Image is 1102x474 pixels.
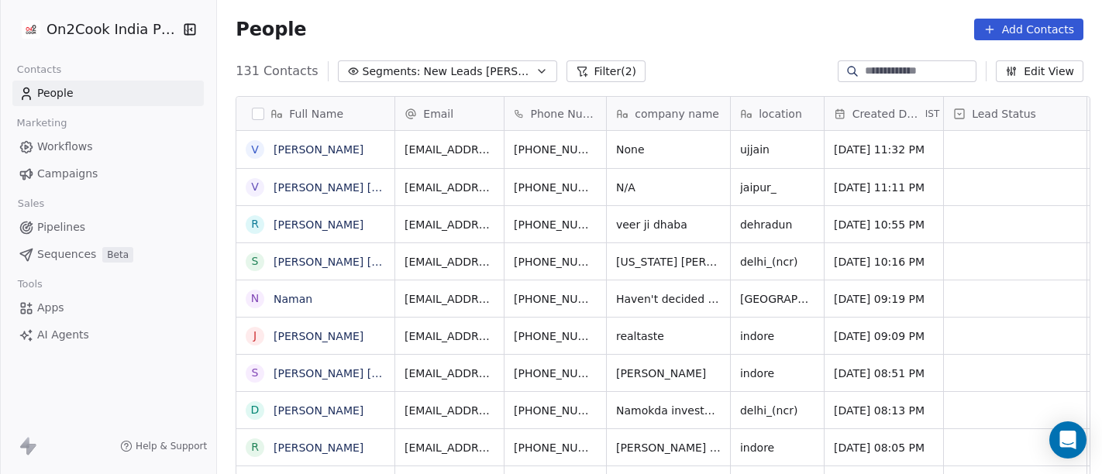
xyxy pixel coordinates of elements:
span: ujjain [740,142,814,157]
span: New Leads [PERSON_NAME] [424,64,532,80]
a: [PERSON_NAME] [274,218,363,231]
span: N/A [616,180,721,195]
span: [DATE] 11:11 PM [834,180,934,195]
span: [PHONE_NUMBER] [514,254,597,270]
span: Email [423,106,453,122]
span: veer ji dhaba [616,217,721,232]
span: 131 Contacts [236,62,318,81]
a: [PERSON_NAME] [274,330,363,342]
a: [PERSON_NAME] [PERSON_NAME] [274,367,457,380]
span: location [759,106,802,122]
a: People [12,81,204,106]
a: [PERSON_NAME] [PERSON_NAME] [274,181,457,194]
span: Campaigns [37,166,98,182]
div: Email [395,97,504,130]
span: Namokda investment [616,403,721,418]
span: [DATE] 10:55 PM [834,217,934,232]
span: [PHONE_NUMBER] [514,328,597,344]
a: Naman [274,293,312,305]
span: Segments: [363,64,421,80]
a: [PERSON_NAME] [274,143,363,156]
span: [EMAIL_ADDRESS][DOMAIN_NAME] [405,254,494,270]
div: R [251,439,259,455]
span: [EMAIL_ADDRESS][DOMAIN_NAME] [405,142,494,157]
span: Marketing [10,112,74,135]
a: Pipelines [12,215,204,240]
span: company name [635,106,719,122]
div: N [251,290,259,307]
span: [DATE] 11:32 PM [834,142,934,157]
span: [DATE] 09:19 PM [834,291,934,307]
a: Campaigns [12,161,204,187]
span: jaipur_ [740,180,814,195]
span: None [616,142,721,157]
span: [PHONE_NUMBER] [514,291,597,307]
span: On2Cook India Pvt. Ltd. [46,19,178,39]
span: [EMAIL_ADDRESS][DOMAIN_NAME] [405,403,494,418]
div: S [252,253,259,270]
span: [PHONE_NUMBER] [514,440,597,455]
span: Phone Number [530,106,597,122]
a: Apps [12,295,204,321]
span: [PERSON_NAME] [616,366,721,381]
div: D [251,402,260,418]
span: People [236,18,306,41]
a: [PERSON_NAME] [274,441,363,454]
a: [PERSON_NAME] [PERSON_NAME] [274,256,457,268]
span: [DATE] 08:51 PM [834,366,934,381]
a: [PERSON_NAME] [274,404,363,417]
div: Phone Number [505,97,606,130]
span: Help & Support [136,440,207,452]
span: [DATE] 09:09 PM [834,328,934,344]
div: V [252,142,260,158]
div: R [251,216,259,232]
div: v [252,179,260,195]
div: Lead Status [944,97,1087,130]
a: Help & Support [120,440,207,452]
span: Beta [102,247,133,263]
span: Created Date [852,106,922,122]
span: [PHONE_NUMBER] [514,142,597,157]
button: On2Cook India Pvt. Ltd. [19,16,171,43]
span: [PERSON_NAME] Event [616,440,721,455]
div: S [252,365,259,381]
div: J [253,328,257,344]
button: Edit View [996,60,1083,82]
span: [EMAIL_ADDRESS][DOMAIN_NAME] [405,366,494,381]
span: Sales [11,192,51,215]
button: Filter(2) [566,60,646,82]
span: [DATE] 08:13 PM [834,403,934,418]
span: Tools [11,273,49,296]
span: [GEOGRAPHIC_DATA] [740,291,814,307]
span: [PHONE_NUMBER] [514,366,597,381]
div: Open Intercom Messenger [1049,421,1087,459]
span: [DATE] 10:16 PM [834,254,934,270]
span: Apps [37,300,64,316]
div: company name [607,97,730,130]
span: delhi_(ncr) [740,403,814,418]
span: [EMAIL_ADDRESS][DOMAIN_NAME] [405,328,494,344]
span: AI Agents [37,327,89,343]
span: Pipelines [37,219,85,235]
span: Lead Status [972,106,1036,122]
span: [EMAIL_ADDRESS][DOMAIN_NAME] [405,217,494,232]
span: Sequences [37,246,96,263]
div: location [731,97,824,130]
a: AI Agents [12,322,204,348]
span: dehradun [740,217,814,232]
div: Full Name [236,97,394,130]
span: [EMAIL_ADDRESS][DOMAIN_NAME] [405,291,494,307]
span: [US_STATE] [PERSON_NAME]’s [616,254,721,270]
span: [PHONE_NUMBER] [514,403,597,418]
span: realtaste [616,328,721,344]
span: indore [740,328,814,344]
div: Created DateIST [825,97,943,130]
span: Full Name [289,106,343,122]
span: Contacts [10,58,68,81]
span: indore [740,366,814,381]
span: [EMAIL_ADDRESS][DOMAIN_NAME] [405,440,494,455]
span: indore [740,440,814,455]
span: Haven't decided yet [616,291,721,307]
span: IST [925,108,940,120]
span: People [37,85,74,101]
